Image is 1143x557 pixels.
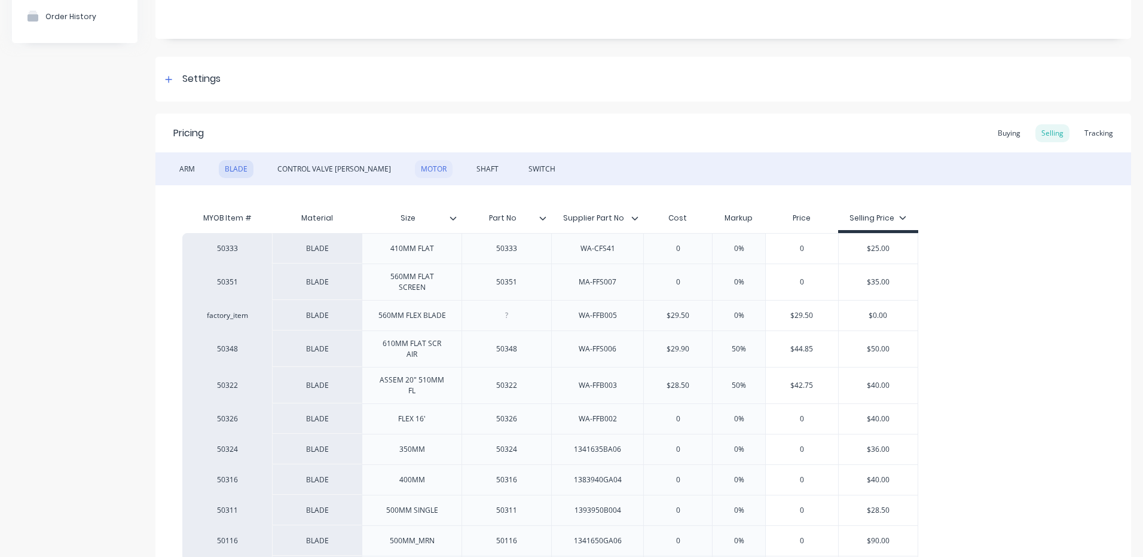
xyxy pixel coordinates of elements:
div: BLADE [272,464,362,495]
div: factory_item [194,310,260,321]
div: 50% [709,371,769,400]
div: 50311 [477,503,537,518]
div: BLADE [272,330,362,367]
div: 50311 [194,505,260,516]
div: MOTOR [415,160,453,178]
div: 50116 [194,535,260,546]
div: FLEX 16' [382,411,442,427]
div: BLADE [219,160,253,178]
div: 500MM SINGLE [377,503,448,518]
div: WA-FFB005 [568,308,628,323]
div: BLADE [272,367,362,403]
div: $50.00 [839,334,918,364]
div: 50348 [194,344,260,354]
div: $40.00 [839,371,918,400]
div: 400MM [382,472,442,488]
div: $29.50 [644,301,712,330]
div: Selling [1035,124,1069,142]
div: 50333 [194,243,260,254]
div: 0 [644,434,712,464]
div: 50326 [194,414,260,424]
div: 1393950B004 [565,503,631,518]
div: 0 [766,465,838,495]
div: 50% [709,334,769,364]
div: 50322BLADEASSEM 20" 510MM FL50322WA-FFB003$28.5050%$42.75$40.00 [182,367,918,403]
div: Part No [462,203,544,233]
div: 0 [644,404,712,434]
div: Pricing [173,126,204,140]
div: 0 [766,267,838,297]
div: 0% [709,267,769,297]
div: 350MM [382,442,442,457]
div: BLADE [272,300,362,330]
div: 0% [709,404,769,434]
div: $36.00 [839,434,918,464]
div: Settings [182,72,221,87]
div: 0 [766,495,838,525]
div: 0 [766,434,838,464]
div: ASSEM 20" 510MM FL [367,372,457,399]
div: Tracking [1078,124,1119,142]
div: 50311BLADE500MM SINGLE503111393950B00400%0$28.50 [182,495,918,525]
div: 50322 [477,378,537,393]
div: Part No [462,206,551,230]
div: BLADE [272,264,362,300]
div: 50324 [477,442,537,457]
div: 50316 [477,472,537,488]
div: 0 [644,495,712,525]
div: CONTROL VALVE [PERSON_NAME] [271,160,397,178]
div: 0 [644,526,712,556]
div: WA-CFS41 [568,241,628,256]
div: 1341650GA06 [564,533,631,549]
div: SWITCH [522,160,561,178]
div: 50326BLADEFLEX 16'50326WA-FFB00200%0$40.00 [182,403,918,434]
div: BLADE [272,434,362,464]
div: $0.00 [839,301,918,330]
div: 50348 [477,341,537,357]
div: 560MM FLAT SCREEN [367,269,457,295]
div: 0% [709,495,769,525]
div: 50351 [477,274,537,290]
div: Supplier Part No [551,206,643,230]
div: 0% [709,465,769,495]
div: ARM [173,160,201,178]
div: 0 [766,234,838,264]
div: 0% [709,434,769,464]
div: 0 [766,404,838,434]
div: 50116 [477,533,537,549]
div: 50116BLADE500MM_MRN501161341650GA0600%0$90.00 [182,525,918,556]
div: 50322 [194,380,260,391]
div: 0 [644,267,712,297]
div: 0% [709,301,769,330]
div: MA-FFS007 [568,274,628,290]
div: $35.00 [839,267,918,297]
div: 50348BLADE610MM FLAT SCR AIR50348WA-FFS006$29.9050%$44.85$50.00 [182,330,918,367]
div: 610MM FLAT SCR AIR [367,336,457,362]
div: 50324BLADE350MM503241341635BA0600%0$36.00 [182,434,918,464]
div: Size [362,206,462,230]
div: 0 [766,526,838,556]
div: 50316BLADE400MM503161383940GA0400%0$40.00 [182,464,918,495]
div: WA-FFB002 [568,411,628,427]
div: 1341635BA06 [564,442,631,457]
div: $28.50 [839,495,918,525]
div: $29.90 [644,334,712,364]
div: 50324 [194,444,260,455]
div: 560MM FLEX BLADE [369,308,456,323]
div: BLADE [272,233,362,264]
div: Selling Price [849,213,906,224]
div: Buying [992,124,1026,142]
div: $25.00 [839,234,918,264]
div: $90.00 [839,526,918,556]
div: 1383940GA04 [564,472,631,488]
div: 0 [644,234,712,264]
div: Size [362,203,454,233]
div: 0% [709,234,769,264]
div: Material [272,206,362,230]
div: 0 [644,465,712,495]
div: $42.75 [766,371,838,400]
div: Order History [45,12,96,21]
div: $40.00 [839,465,918,495]
div: $29.50 [766,301,838,330]
button: Order History [12,1,137,31]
